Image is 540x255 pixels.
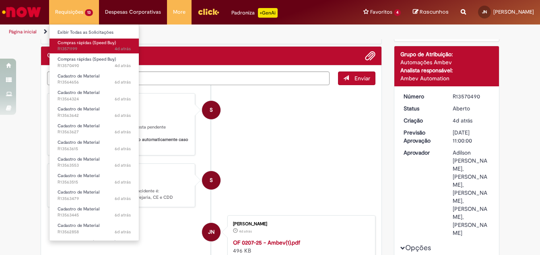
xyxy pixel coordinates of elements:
[1,4,42,20] img: ServiceNow
[58,189,99,195] span: Cadastro de Material
[394,9,401,16] span: 4
[115,179,131,185] span: 6d atrás
[453,116,490,124] div: 26/09/2025 12:51:01
[58,106,99,112] span: Cadastro de Material
[400,58,493,66] div: Automações Ambev
[398,92,447,100] dt: Número
[115,63,131,69] time: 26/09/2025 12:51:03
[49,88,139,103] a: Aberto R13564324 : Cadastro de Material
[49,155,139,170] a: Aberto R13563553 : Cadastro de Material
[482,9,487,14] span: JN
[115,96,131,102] time: 24/09/2025 17:10:50
[398,116,447,124] dt: Criação
[400,74,493,82] div: Ambev Automation
[258,8,278,18] p: +GenAi
[453,104,490,112] div: Aberto
[55,8,83,16] span: Requisições
[58,123,99,129] span: Cadastro de Material
[58,96,131,102] span: R13564324
[115,96,131,102] span: 6d atrás
[198,6,219,18] img: click_logo_yellow_360x200.png
[398,129,447,145] dt: Previsão Aprovação
[398,104,447,112] dt: Status
[58,206,99,212] span: Cadastro de Material
[49,221,139,236] a: Aberto R13562858 : Cadastro de Material
[49,55,139,70] a: Aberto R13570490 : Compras rápidas (Speed Buy)
[115,162,131,168] time: 24/09/2025 15:12:45
[58,212,131,218] span: R13563445
[58,90,99,96] span: Cadastro de Material
[49,205,139,220] a: Aberto R13563445 : Cadastro de Material
[58,139,99,145] span: Cadastro de Material
[400,50,493,58] div: Grupo de Atribuição:
[58,73,99,79] span: Cadastro de Material
[58,156,99,162] span: Cadastro de Material
[338,71,375,85] button: Enviar
[115,196,131,202] span: 6d atrás
[49,28,139,37] a: Exibir Todas as Solicitações
[115,212,131,218] span: 6d atrás
[115,63,131,69] span: 4d atrás
[58,229,131,235] span: R13562858
[233,239,300,246] a: OF 0207-25 - Ambev(1).pdf
[58,173,99,179] span: Cadastro de Material
[49,138,139,153] a: Aberto R13563615 : Cadastro de Material
[9,29,37,35] a: Página inicial
[115,79,131,85] span: 6d atrás
[58,46,131,52] span: R13571199
[210,171,213,190] span: S
[115,112,131,118] time: 24/09/2025 15:27:43
[173,8,185,16] span: More
[202,171,221,190] div: System
[115,229,131,235] span: 6d atrás
[49,122,139,137] a: Aberto R13563627 : Cadastro de Material
[355,75,370,82] span: Enviar
[58,79,131,86] span: R13564656
[58,40,116,46] span: Compras rápidas (Speed Buy)
[58,162,131,169] span: R13563553
[239,229,252,234] time: 26/09/2025 12:50:50
[233,222,367,226] div: [PERSON_NAME]
[6,24,354,39] ul: Trilhas de página
[239,229,252,234] span: 4d atrás
[58,239,116,245] span: Compras rápidas (Speed Buy)
[58,56,116,62] span: Compras rápidas (Speed Buy)
[208,222,214,242] span: JN
[49,72,139,87] a: Aberto R13564656 : Cadastro de Material
[115,162,131,168] span: 6d atrás
[202,101,221,119] div: System
[115,112,131,118] span: 6d atrás
[453,117,472,124] span: 4d atrás
[420,8,449,16] span: Rascunhos
[398,149,447,157] dt: Aprovador
[365,51,375,61] button: Adicionar anexos
[58,222,99,228] span: Cadastro de Material
[47,71,330,85] textarea: Digite sua mensagem aqui...
[233,239,367,255] div: 496 KB
[49,171,139,186] a: Aberto R13563515 : Cadastro de Material
[49,105,139,120] a: Aberto R13563642 : Cadastro de Material
[453,149,490,237] div: Adilson [PERSON_NAME], [PERSON_NAME], [PERSON_NAME], [PERSON_NAME], [PERSON_NAME]
[413,8,449,16] a: Rascunhos
[202,223,221,241] div: Jose Lima De Macedo Neto
[115,46,131,52] time: 26/09/2025 15:27:55
[231,8,278,18] div: Padroniza
[115,129,131,135] time: 24/09/2025 15:25:30
[370,8,392,16] span: Favoritos
[115,129,131,135] span: 6d atrás
[453,92,490,100] div: R13570490
[49,188,139,203] a: Aberto R13563479 : Cadastro de Material
[105,8,161,16] span: Despesas Corporativas
[58,179,131,186] span: R13563515
[210,100,213,120] span: S
[115,179,131,185] time: 24/09/2025 15:06:27
[58,129,131,135] span: R13563627
[58,196,131,202] span: R13563479
[49,24,139,241] ul: Requisições
[58,63,131,69] span: R13570490
[85,9,93,16] span: 13
[47,52,130,59] h2: Compras rápidas (Speed Buy) Histórico de tíquete
[493,8,534,15] span: [PERSON_NAME]
[453,117,472,124] time: 26/09/2025 12:51:01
